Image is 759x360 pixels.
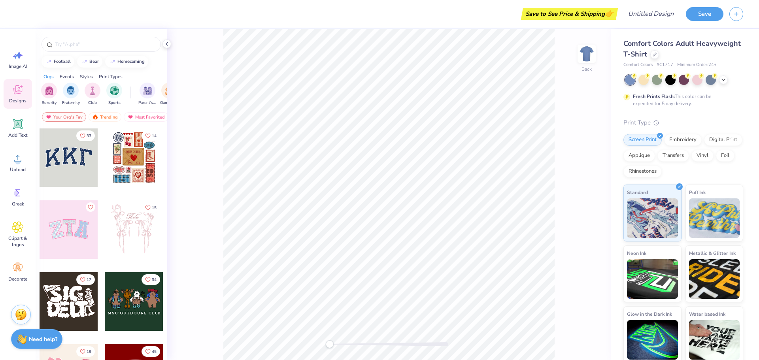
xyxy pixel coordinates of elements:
div: Events [60,73,74,80]
img: Water based Ink [689,320,740,360]
div: Screen Print [623,134,662,146]
button: Like [86,202,95,212]
div: Most Favorited [124,112,168,122]
img: trending.gif [92,114,98,120]
button: Like [142,202,160,213]
img: Metallic & Glitter Ink [689,259,740,299]
span: Fraternity [62,100,80,106]
img: Back [579,46,595,62]
div: bear [89,59,99,64]
button: filter button [160,83,178,106]
div: filter for Sports [106,83,122,106]
div: filter for Club [85,83,100,106]
input: Untitled Design [622,6,680,22]
img: most_fav.gif [45,114,52,120]
img: trend_line.gif [81,59,88,64]
span: Sports [108,100,121,106]
div: Accessibility label [326,340,334,348]
span: Game Day [160,100,178,106]
button: Like [142,130,160,141]
div: football [54,59,71,64]
span: Designs [9,98,26,104]
img: Sorority Image [45,86,54,95]
img: Parent's Weekend Image [143,86,152,95]
div: Orgs [43,73,54,80]
span: Image AI [9,63,27,70]
button: homecoming [105,56,148,68]
span: Clipart & logos [5,235,31,248]
span: 33 [87,134,91,138]
img: Glow in the Dark Ink [627,320,678,360]
input: Try "Alpha" [55,40,156,48]
img: most_fav.gif [127,114,134,120]
span: 17 [87,278,91,282]
div: filter for Game Day [160,83,178,106]
span: 34 [152,278,157,282]
div: Digital Print [704,134,742,146]
div: Print Types [99,73,123,80]
img: Puff Ink [689,198,740,238]
strong: Need help? [29,335,57,343]
strong: Fresh Prints Flash: [633,93,675,100]
img: Neon Ink [627,259,678,299]
div: Your Org's Fav [42,112,86,122]
span: Minimum Order: 24 + [677,62,717,68]
span: 19 [87,350,91,354]
div: Styles [80,73,93,80]
button: Like [76,274,95,285]
span: Standard [627,188,648,196]
button: filter button [138,83,157,106]
div: Trending [89,112,121,122]
span: Parent's Weekend [138,100,157,106]
button: filter button [85,83,100,106]
img: Club Image [88,86,97,95]
span: 45 [152,350,157,354]
span: Upload [10,166,26,173]
div: Applique [623,150,655,162]
img: Standard [627,198,678,238]
span: Greek [12,201,24,207]
button: Like [76,130,95,141]
div: Vinyl [691,150,714,162]
img: Game Day Image [165,86,174,95]
span: Add Text [8,132,27,138]
button: Like [142,346,160,357]
img: trend_line.gif [46,59,52,64]
span: Puff Ink [689,188,706,196]
span: Comfort Colors Adult Heavyweight T-Shirt [623,39,741,59]
span: Club [88,100,97,106]
button: Save [686,7,723,21]
div: filter for Sorority [41,83,57,106]
div: Foil [716,150,734,162]
span: Comfort Colors [623,62,653,68]
span: 👉 [605,9,614,18]
button: Like [76,346,95,357]
div: homecoming [117,59,145,64]
button: bear [77,56,102,68]
button: filter button [62,83,80,106]
div: This color can be expedited for 5 day delivery. [633,93,730,107]
div: Rhinestones [623,166,662,177]
button: filter button [41,83,57,106]
div: filter for Fraternity [62,83,80,106]
div: Transfers [657,150,689,162]
span: Metallic & Glitter Ink [689,249,736,257]
button: football [42,56,74,68]
span: 14 [152,134,157,138]
span: Decorate [8,276,27,282]
img: Sports Image [110,86,119,95]
button: filter button [106,83,122,106]
div: Save to See Price & Shipping [523,8,616,20]
span: Water based Ink [689,310,725,318]
div: Back [582,66,592,73]
span: Sorority [42,100,57,106]
span: Glow in the Dark Ink [627,310,672,318]
img: trend_line.gif [110,59,116,64]
span: # C1717 [657,62,673,68]
div: Print Type [623,118,743,127]
button: Like [142,274,160,285]
div: Embroidery [664,134,702,146]
img: Fraternity Image [66,86,75,95]
span: 15 [152,206,157,210]
span: Neon Ink [627,249,646,257]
